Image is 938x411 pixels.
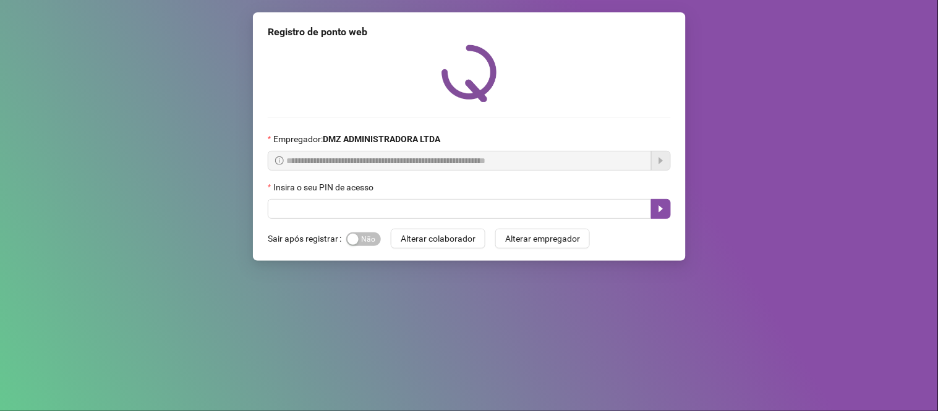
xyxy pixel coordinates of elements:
[495,229,590,248] button: Alterar empregador
[268,180,382,194] label: Insira o seu PIN de acesso
[323,134,440,144] strong: DMZ ADMINISTRADORA LTDA
[505,232,580,245] span: Alterar empregador
[275,156,284,165] span: info-circle
[441,44,497,102] img: QRPoint
[401,232,475,245] span: Alterar colaborador
[268,25,671,40] div: Registro de ponto web
[656,204,666,214] span: caret-right
[273,132,440,146] span: Empregador :
[391,229,485,248] button: Alterar colaborador
[268,229,346,248] label: Sair após registrar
